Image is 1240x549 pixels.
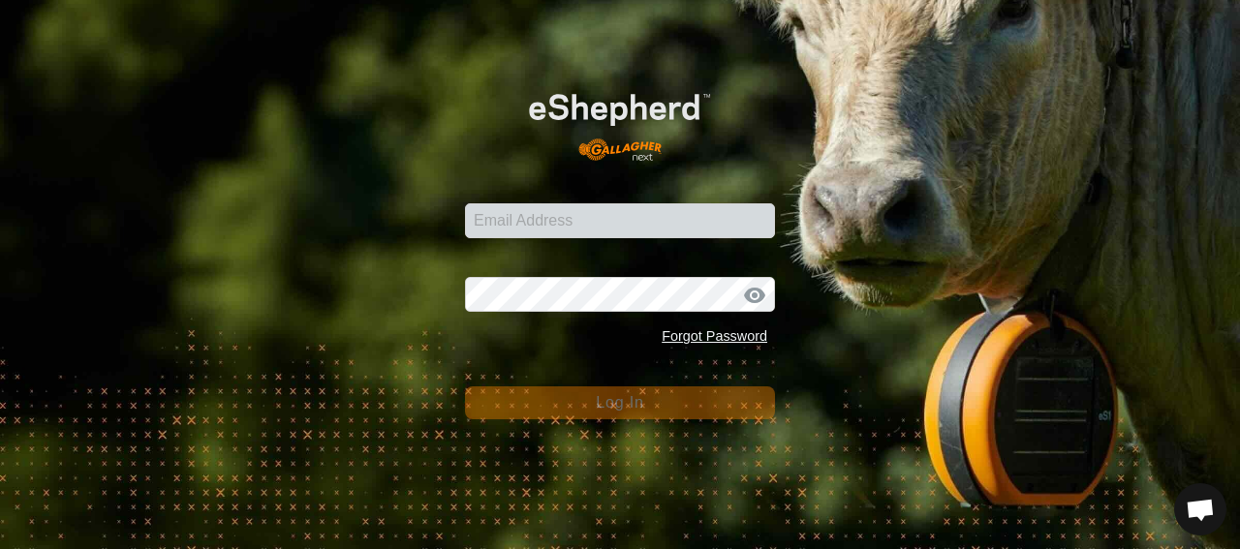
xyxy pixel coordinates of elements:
div: Open chat [1174,483,1226,535]
input: Email Address [465,203,775,238]
img: E-shepherd Logo [496,68,744,173]
a: Forgot Password [662,328,767,344]
button: Log In [465,386,775,419]
span: Log In [596,394,643,411]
